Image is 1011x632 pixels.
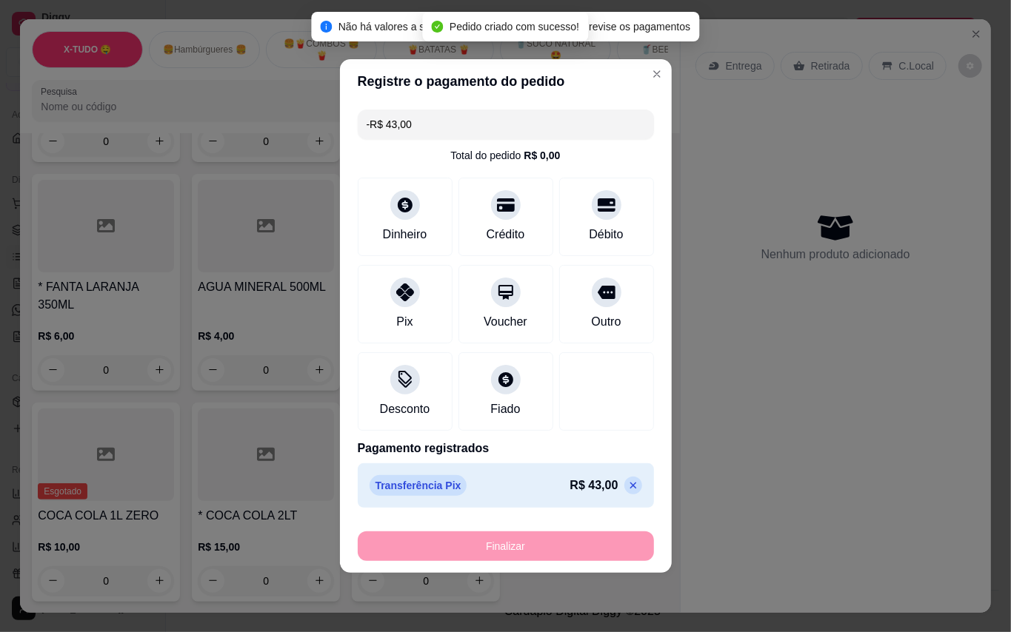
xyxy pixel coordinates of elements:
[370,475,467,496] p: Transferência Pix
[338,21,691,33] span: Não há valores a serem cobrados, finalize a venda ou revise os pagamentos
[321,21,333,33] span: info-circle
[396,313,413,331] div: Pix
[450,148,560,163] div: Total do pedido
[383,226,427,243] div: Dinheiro
[524,148,560,163] div: R$ 0,00
[591,313,621,331] div: Outro
[484,313,527,331] div: Voucher
[380,400,430,418] div: Desconto
[450,21,579,33] span: Pedido criado com sucesso!
[487,226,525,243] div: Crédito
[432,21,444,33] span: check-circle
[367,110,645,139] input: Ex.: hambúrguer de cordeiro
[570,477,618,494] p: R$ 43,00
[589,226,623,243] div: Débito
[358,440,654,457] p: Pagamento registrados
[340,59,672,104] header: Registre o pagamento do pedido
[645,62,669,86] button: Close
[490,400,520,418] div: Fiado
